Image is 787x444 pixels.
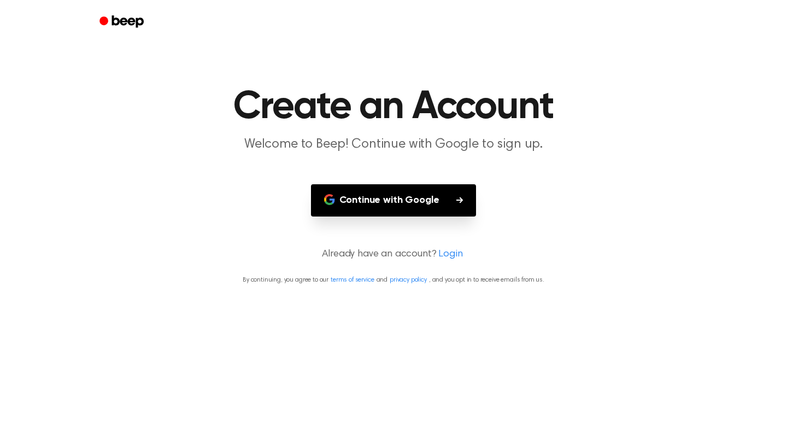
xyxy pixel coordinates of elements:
a: Beep [92,11,154,33]
h1: Create an Account [114,87,673,127]
a: privacy policy [390,277,427,283]
p: By continuing, you agree to our and , and you opt in to receive emails from us. [13,275,774,285]
button: Continue with Google [311,184,477,217]
p: Welcome to Beep! Continue with Google to sign up. [184,136,603,154]
a: terms of service [331,277,374,283]
p: Already have an account? [13,247,774,262]
a: Login [438,247,462,262]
